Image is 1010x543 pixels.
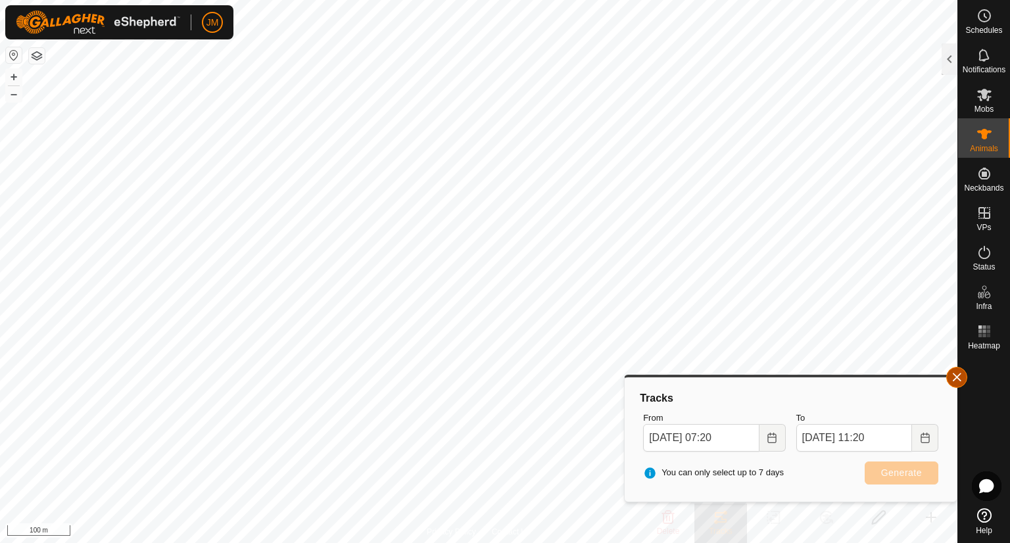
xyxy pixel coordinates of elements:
label: To [796,412,938,425]
button: Generate [865,461,938,484]
span: VPs [976,224,991,231]
a: Help [958,503,1010,540]
button: Map Layers [29,48,45,64]
span: JM [206,16,219,30]
span: Animals [970,145,998,153]
span: Generate [881,467,922,478]
label: From [643,412,785,425]
img: Gallagher Logo [16,11,180,34]
span: Help [976,527,992,534]
span: You can only select up to 7 days [643,466,784,479]
span: Schedules [965,26,1002,34]
span: Notifications [963,66,1005,74]
div: Tracks [638,390,944,406]
button: – [6,86,22,102]
a: Privacy Policy [427,526,476,538]
span: Heatmap [968,342,1000,350]
button: Choose Date [912,424,938,452]
span: Mobs [974,105,994,113]
span: Infra [976,302,992,310]
button: + [6,69,22,85]
span: Neckbands [964,184,1003,192]
button: Choose Date [759,424,786,452]
a: Contact Us [492,526,531,538]
span: Status [973,263,995,271]
button: Reset Map [6,47,22,63]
